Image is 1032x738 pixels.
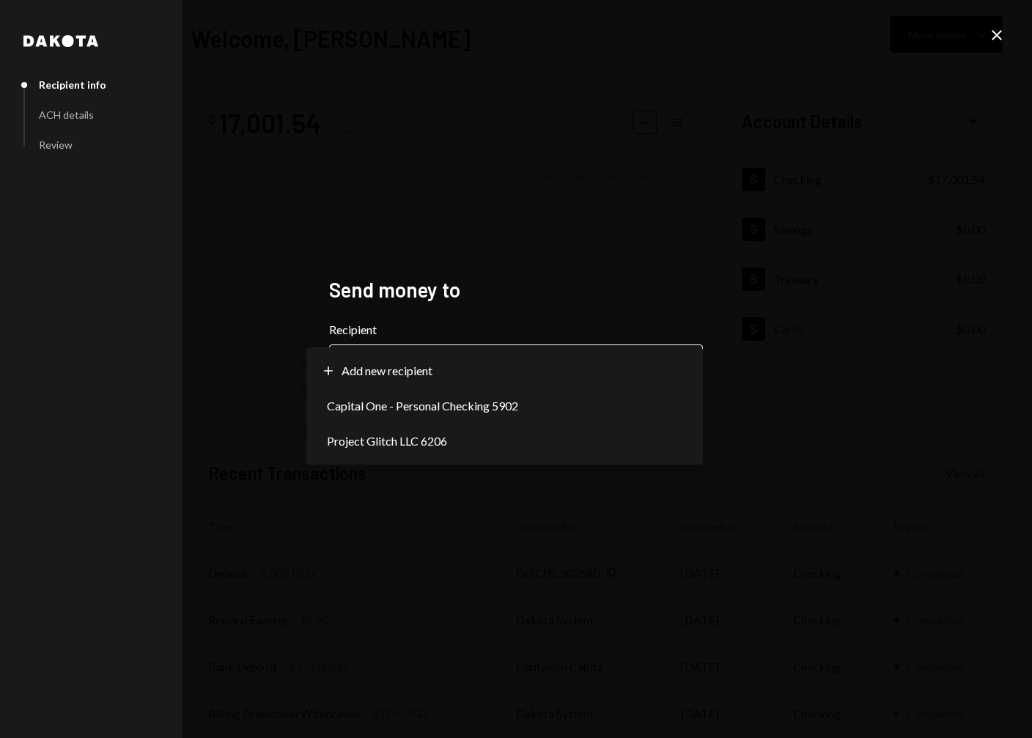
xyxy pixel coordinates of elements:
[327,397,518,415] span: Capital One - Personal Checking 5902
[342,362,432,380] span: Add new recipient
[39,108,94,121] div: ACH details
[39,139,73,151] div: Review
[329,276,703,304] h2: Send money to
[329,321,703,339] label: Recipient
[39,78,106,91] div: Recipient info
[329,344,703,385] button: Recipient
[327,432,447,450] span: Project Glitch LLC 6206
